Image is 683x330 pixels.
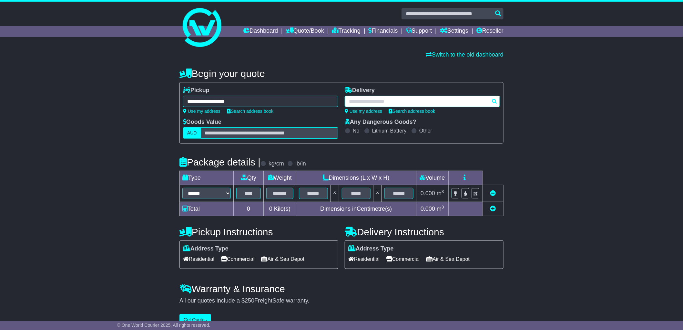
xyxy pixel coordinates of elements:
span: Commercial [221,254,254,264]
span: 0.000 [421,190,435,197]
label: Pickup [183,87,209,94]
a: Switch to the old dashboard [426,51,504,58]
a: Use my address [345,109,382,114]
span: Air & Sea Depot [426,254,470,264]
label: kg/cm [269,160,284,167]
td: Kilo(s) [264,202,296,216]
td: Total [180,202,234,216]
a: Tracking [332,26,361,37]
label: Goods Value [183,119,221,126]
h4: Warranty & Insurance [179,283,504,294]
a: Search address book [227,109,273,114]
td: 0 [234,202,264,216]
a: Settings [440,26,468,37]
a: Add new item [490,206,496,212]
td: Volume [416,171,448,185]
span: 0.000 [421,206,435,212]
label: Delivery [345,87,375,94]
label: Address Type [348,245,394,252]
h4: Pickup Instructions [179,227,338,237]
span: m [437,206,444,212]
a: Reseller [476,26,504,37]
label: No [353,128,359,134]
sup: 3 [442,189,444,194]
h4: Package details | [179,157,260,167]
span: Residential [183,254,214,264]
td: Dimensions (L x W x H) [296,171,416,185]
td: Qty [234,171,264,185]
div: All our quotes include a $ FreightSafe warranty. [179,297,504,304]
a: Remove this item [490,190,496,197]
typeahead: Please provide city [345,96,500,107]
span: 250 [245,297,254,304]
button: Get Quotes [179,314,211,325]
a: Use my address [183,109,220,114]
td: Type [180,171,234,185]
label: AUD [183,127,201,139]
label: lb/in [295,160,306,167]
label: Other [419,128,432,134]
sup: 3 [442,205,444,209]
td: x [373,185,382,202]
h4: Begin your quote [179,68,504,79]
a: Financials [369,26,398,37]
a: Support [406,26,432,37]
label: Any Dangerous Goods? [345,119,416,126]
label: Address Type [183,245,229,252]
a: Dashboard [243,26,278,37]
td: x [331,185,339,202]
a: Quote/Book [286,26,324,37]
span: Residential [348,254,380,264]
span: m [437,190,444,197]
a: Search address book [389,109,435,114]
label: Lithium Battery [372,128,407,134]
td: Weight [264,171,296,185]
span: Air & Sea Depot [261,254,305,264]
td: Dimensions in Centimetre(s) [296,202,416,216]
span: 0 [269,206,272,212]
span: © One World Courier 2025. All rights reserved. [117,323,210,328]
h4: Delivery Instructions [345,227,504,237]
span: Commercial [386,254,420,264]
